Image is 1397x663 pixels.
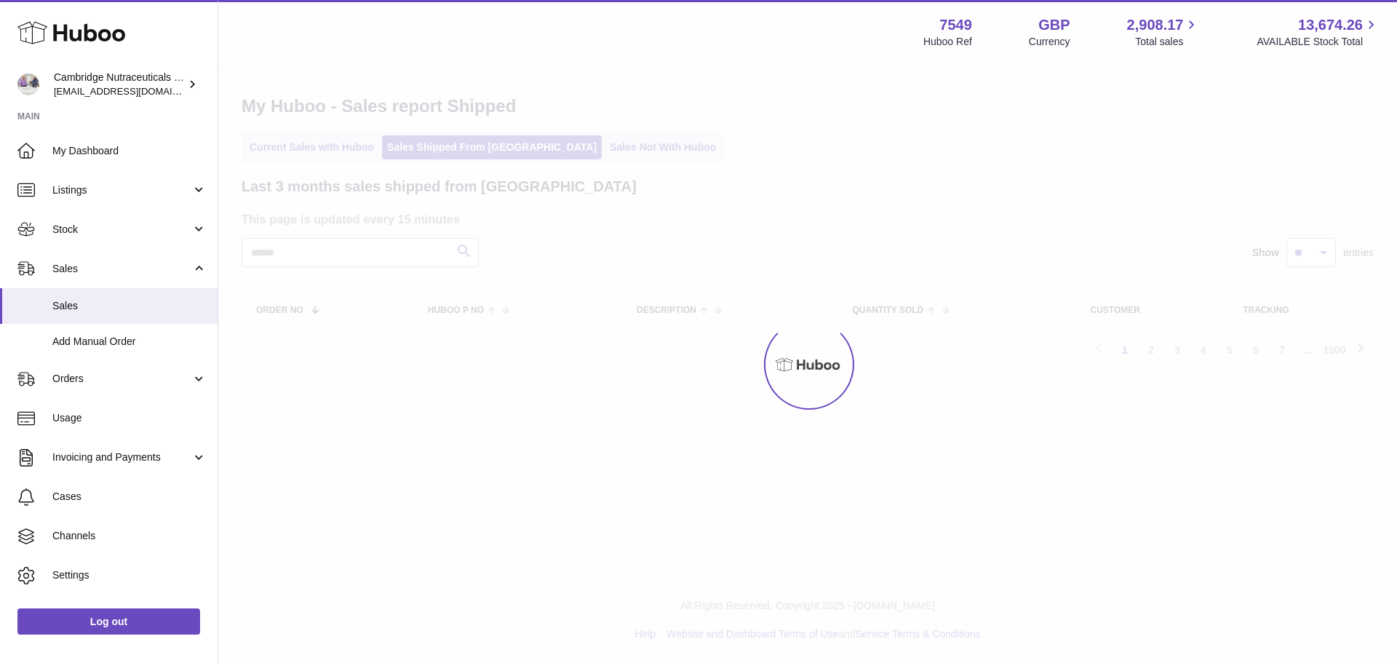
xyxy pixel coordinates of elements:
strong: 7549 [939,15,972,35]
span: Orders [52,372,191,386]
div: Huboo Ref [923,35,972,49]
strong: GBP [1038,15,1070,35]
img: internalAdmin-7549@internal.huboo.com [17,74,39,95]
span: 13,674.26 [1298,15,1363,35]
span: Settings [52,568,207,582]
span: Invoicing and Payments [52,450,191,464]
a: Log out [17,608,200,635]
span: Cases [52,490,207,504]
a: 13,674.26 AVAILABLE Stock Total [1257,15,1380,49]
span: Add Manual Order [52,335,207,349]
span: AVAILABLE Stock Total [1257,35,1380,49]
span: My Dashboard [52,144,207,158]
span: Sales [52,262,191,276]
span: Listings [52,183,191,197]
span: Sales [52,299,207,313]
span: Stock [52,223,191,237]
span: Total sales [1135,35,1200,49]
span: [EMAIL_ADDRESS][DOMAIN_NAME] [54,85,214,97]
div: Cambridge Nutraceuticals Ltd [54,71,185,98]
div: Currency [1029,35,1070,49]
a: 2,908.17 Total sales [1127,15,1201,49]
span: Channels [52,529,207,543]
span: 2,908.17 [1127,15,1184,35]
span: Usage [52,411,207,425]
